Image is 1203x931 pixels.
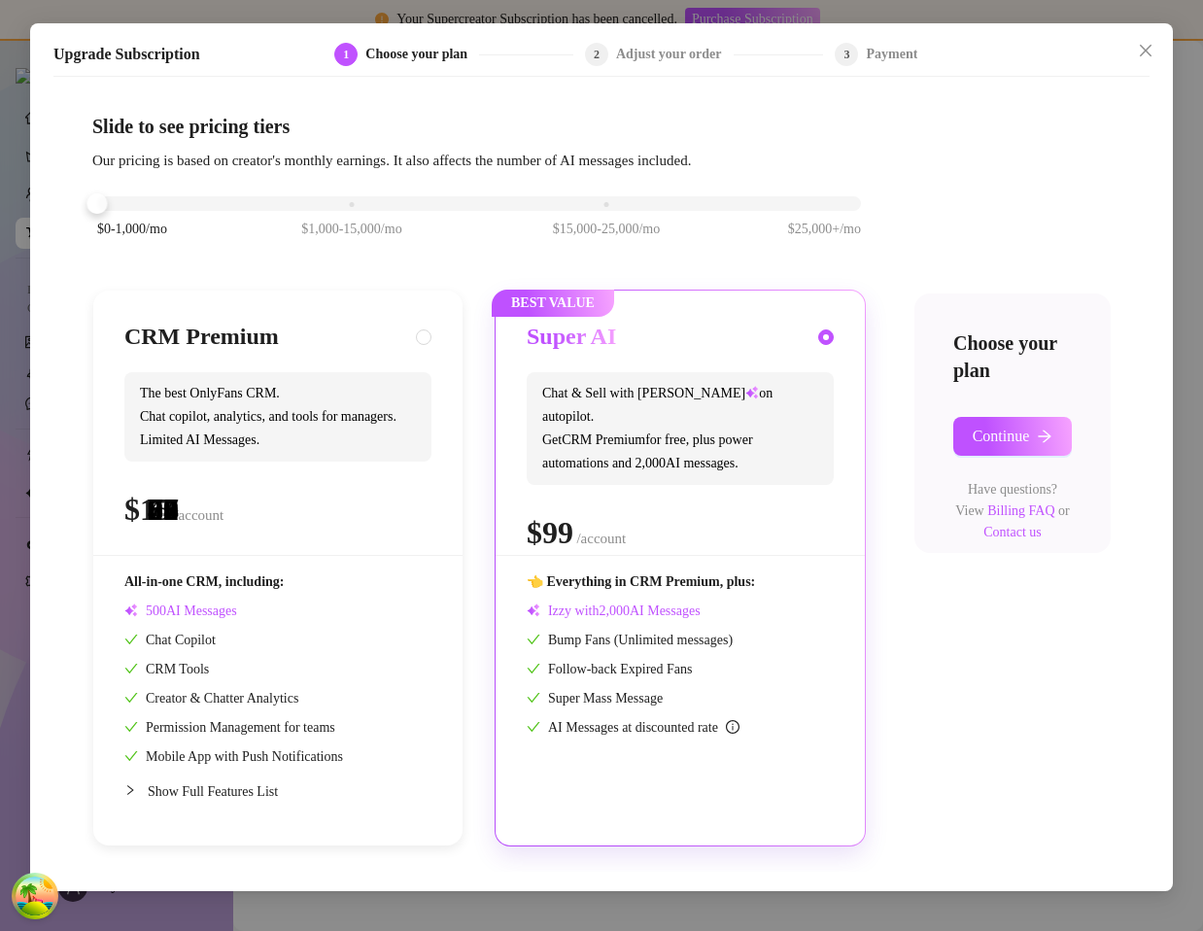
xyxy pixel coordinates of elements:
div: Choose your plan [365,43,479,66]
span: AI Messages [124,603,237,618]
span: Mobile App with Push Notifications [124,749,343,764]
span: check [124,662,138,675]
span: $1,000-15,000/mo [301,219,401,240]
span: 👈 Everything in CRM Premium, plus: [527,574,755,589]
span: check [527,720,540,734]
span: /account [174,507,223,523]
span: Chat Copilot [124,633,216,647]
span: arrow-right [1037,429,1052,444]
span: 3 [843,48,849,61]
span: Close [1130,43,1161,58]
span: $0-1,000/mo [97,219,167,240]
div: Payment [866,43,917,66]
span: The best OnlyFans CRM. Chat copilot, analytics, and tools for managers. Limited AI Messages. [124,372,431,462]
span: check [527,662,540,675]
span: check [527,633,540,646]
span: $15,000-25,000/mo [553,219,660,240]
button: Continuearrow-right [953,417,1072,456]
span: Have questions? View or [955,482,1070,539]
span: $25,000+/mo [788,219,861,240]
h4: Choose your plan [953,329,1072,384]
span: BEST VALUE [492,290,614,317]
span: Continue [973,428,1030,445]
span: check [124,720,138,734]
span: Creator & Chatter Analytics [124,691,298,706]
span: check [527,691,540,705]
span: collapsed [124,784,136,796]
span: check [124,691,138,705]
span: info-circle [726,720,739,734]
span: check [124,749,138,763]
h5: Upgrade Subscription [53,43,200,66]
span: close [1138,43,1153,58]
a: Contact us [983,525,1042,539]
span: Show Full Features List [148,784,278,799]
span: Super Mass Message [527,691,663,706]
span: /account [576,531,626,546]
span: 1 [343,48,349,61]
div: Adjust your order [616,43,734,66]
span: Bump Fans (Unlimited messages) [527,633,733,647]
span: AI Messages at discounted rate [548,720,739,735]
span: Chat & Sell with [PERSON_NAME] on autopilot. Get CRM Premium for free, plus power automations and... [527,372,834,485]
span: Izzy with AI Messages [527,603,701,618]
span: check [124,633,138,646]
h3: Super AI [527,322,616,353]
span: $ [124,492,171,527]
div: Show Full Features List [124,768,431,814]
span: Permission Management for teams [124,720,335,735]
a: Billing FAQ [987,503,1054,518]
span: Our pricing is based on creator's monthly earnings. It also affects the number of AI messages inc... [92,153,691,168]
span: 2 [594,48,600,61]
span: All-in-one CRM, including: [124,574,285,589]
span: $ [527,515,573,550]
button: Open Tanstack query devtools [16,877,54,915]
button: Close [1130,35,1161,66]
h3: CRM Premium [124,322,279,353]
h4: Slide to see pricing tiers [92,113,1111,140]
span: CRM Tools [124,662,209,676]
span: Follow-back Expired Fans [527,662,693,676]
